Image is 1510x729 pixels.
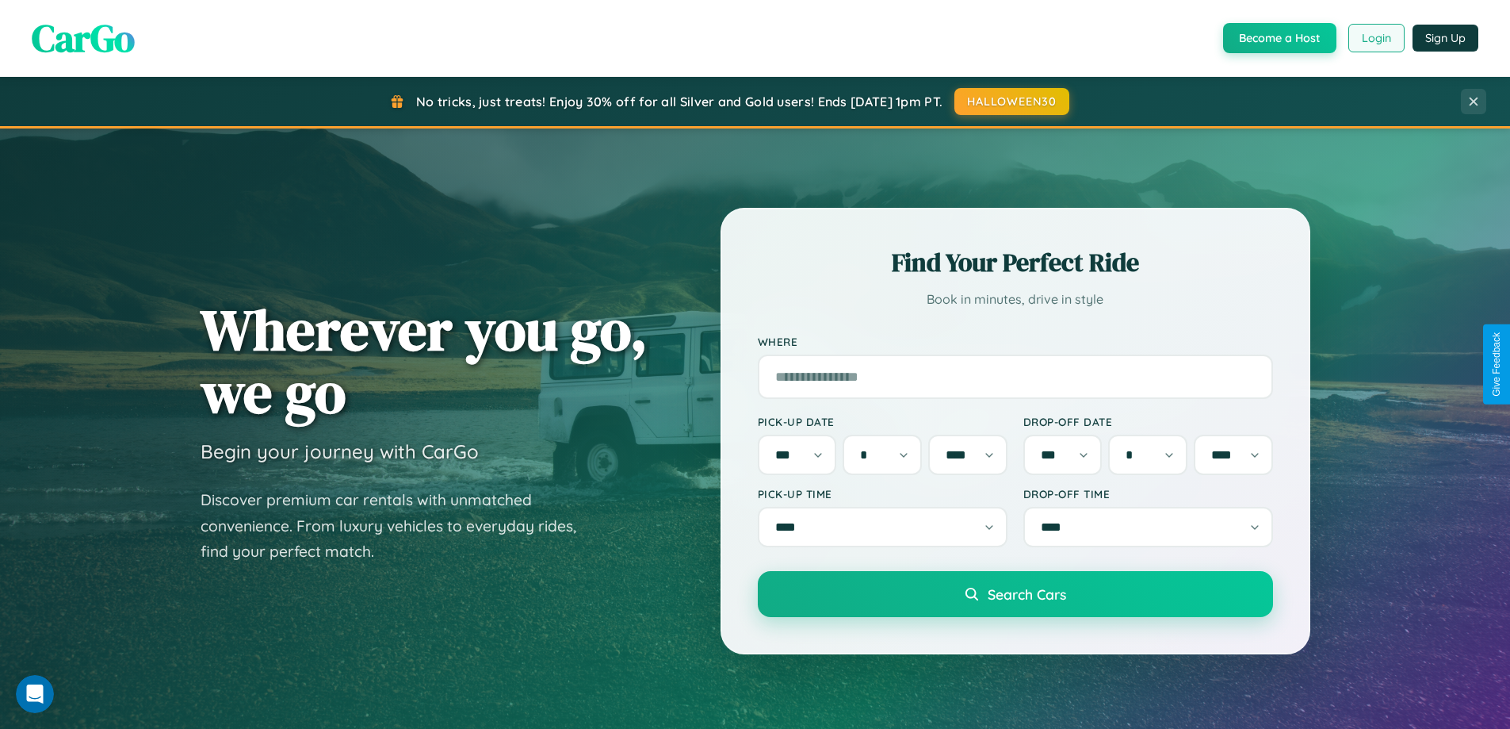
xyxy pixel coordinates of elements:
[1223,23,1336,53] button: Become a Host
[16,675,54,713] iframe: Intercom live chat
[954,88,1069,115] button: HALLOWEEN30
[758,487,1007,501] label: Pick-up Time
[1413,25,1478,52] button: Sign Up
[416,94,942,109] span: No tricks, just treats! Enjoy 30% off for all Silver and Gold users! Ends [DATE] 1pm PT.
[1348,24,1405,52] button: Login
[1023,415,1273,428] label: Drop-off Date
[1023,487,1273,501] label: Drop-off Time
[758,415,1007,428] label: Pick-up Date
[758,571,1273,617] button: Search Cars
[201,439,479,463] h3: Begin your journey with CarGo
[201,298,648,424] h1: Wherever you go, we go
[758,245,1273,280] h2: Find Your Perfect Ride
[1491,332,1502,397] div: Give Feedback
[988,585,1066,603] span: Search Cars
[201,487,597,565] p: Discover premium car rentals with unmatched convenience. From luxury vehicles to everyday rides, ...
[32,12,135,64] span: CarGo
[758,335,1273,348] label: Where
[758,288,1273,311] p: Book in minutes, drive in style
